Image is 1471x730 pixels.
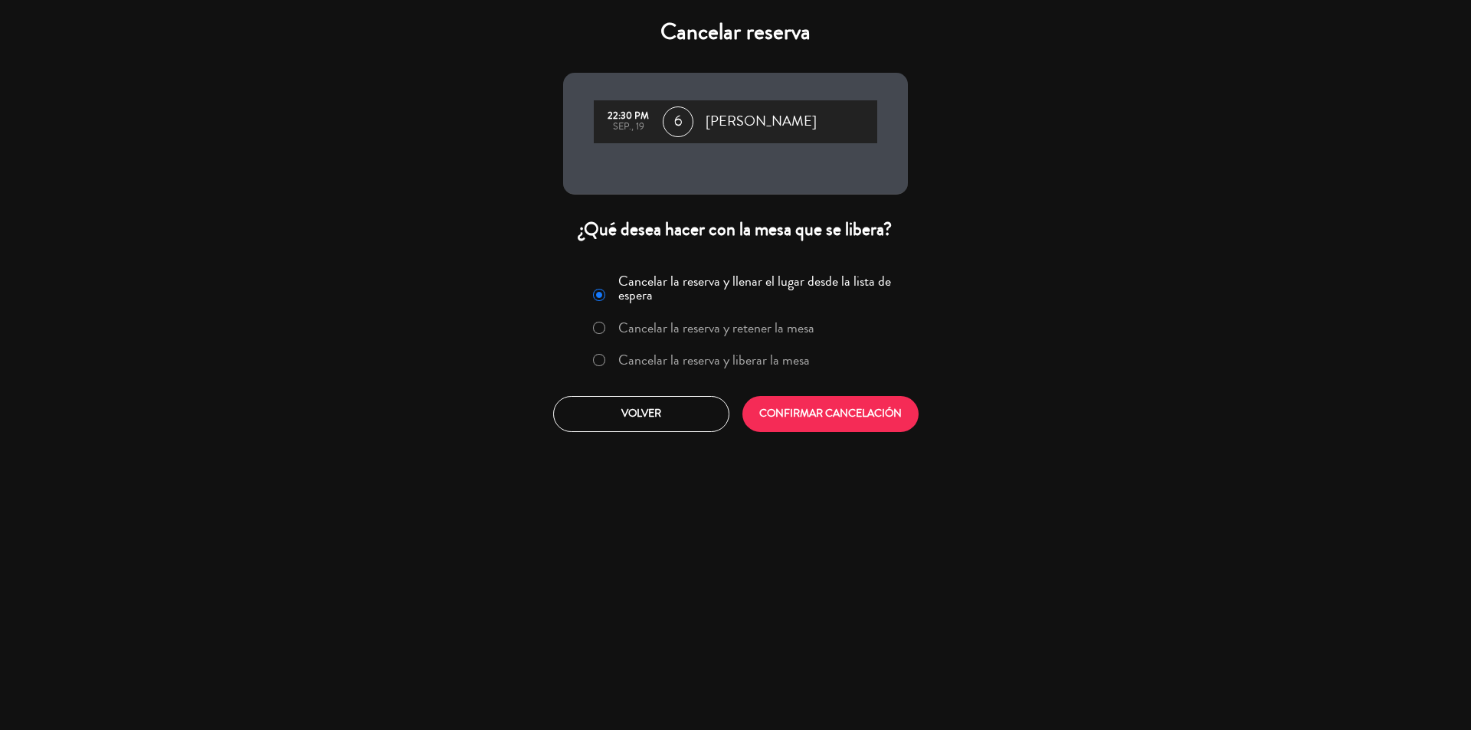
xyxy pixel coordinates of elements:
[553,396,729,432] button: Volver
[663,106,693,137] span: 6
[563,218,908,241] div: ¿Qué desea hacer con la mesa que se libera?
[601,111,655,122] div: 22:30 PM
[618,353,810,367] label: Cancelar la reserva y liberar la mesa
[618,321,814,335] label: Cancelar la reserva y retener la mesa
[742,396,919,432] button: CONFIRMAR CANCELACIÓN
[618,274,899,302] label: Cancelar la reserva y llenar el lugar desde la lista de espera
[563,18,908,46] h4: Cancelar reserva
[706,110,817,133] span: [PERSON_NAME]
[601,122,655,133] div: sep., 19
